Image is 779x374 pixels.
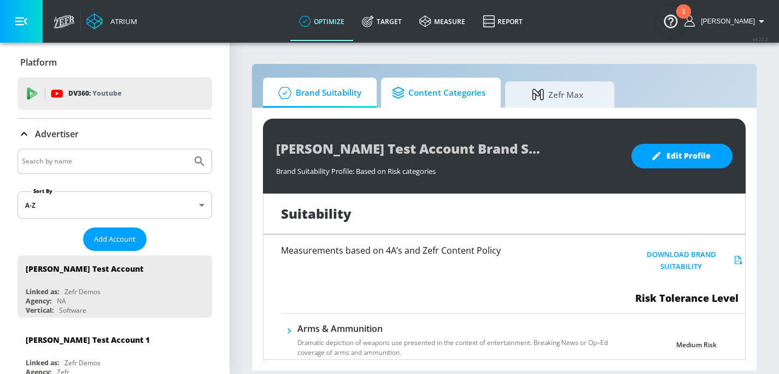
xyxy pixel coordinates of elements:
[26,306,54,315] div: Vertical:
[65,358,101,367] div: Zefr Demos
[676,339,717,350] p: Medium Risk
[682,11,686,26] div: 1
[17,119,212,149] div: Advertiser
[17,77,212,110] div: DV360: Youtube
[411,2,474,41] a: measure
[281,246,590,255] h6: Measurements based on 4A’s and Zefr Content Policy
[653,149,711,163] span: Edit Profile
[22,154,188,168] input: Search by name
[20,56,57,68] p: Platform
[297,323,613,335] h6: Arms & Ammunition
[26,264,143,274] div: [PERSON_NAME] Test Account
[392,80,485,106] span: Content Categories
[35,128,79,140] p: Advertiser
[474,2,531,41] a: Report
[26,358,59,367] div: Linked as:
[26,296,51,306] div: Agency:
[753,36,768,42] span: v 4.22.2
[684,15,768,28] button: [PERSON_NAME]
[94,233,136,246] span: Add Account
[17,255,212,318] div: [PERSON_NAME] Test AccountLinked as:Zefr DemosAgency:NAVertical:Software
[297,338,613,358] p: Dramatic depiction of weapons use presented in the context of entertainment. Breaking News or Op–...
[57,296,66,306] div: NA
[290,2,353,41] a: optimize
[696,17,755,25] span: login as: kate.csiki@zefr.com
[26,287,59,296] div: Linked as:
[65,287,101,296] div: Zefr Demos
[297,323,613,364] div: Arms & AmmunitionDramatic depiction of weapons use presented in the context of entertainment. Bre...
[86,13,137,30] a: Atrium
[59,306,86,315] div: Software
[31,188,55,195] label: Sort By
[92,87,121,99] p: Youtube
[353,2,411,41] a: Target
[17,191,212,219] div: A-Z
[274,80,361,106] span: Brand Suitability
[629,246,745,276] button: Download Brand Suitability
[106,16,137,26] div: Atrium
[68,87,121,100] p: DV360:
[26,335,150,345] div: [PERSON_NAME] Test Account 1
[17,47,212,78] div: Platform
[281,204,352,223] h1: Suitability
[516,81,599,108] span: Zefr Max
[276,161,620,176] div: Brand Suitability Profile: Based on Risk categories
[83,227,147,251] button: Add Account
[631,144,733,168] button: Edit Profile
[655,5,686,36] button: Open Resource Center, 1 new notification
[635,291,739,305] span: Risk Tolerance Level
